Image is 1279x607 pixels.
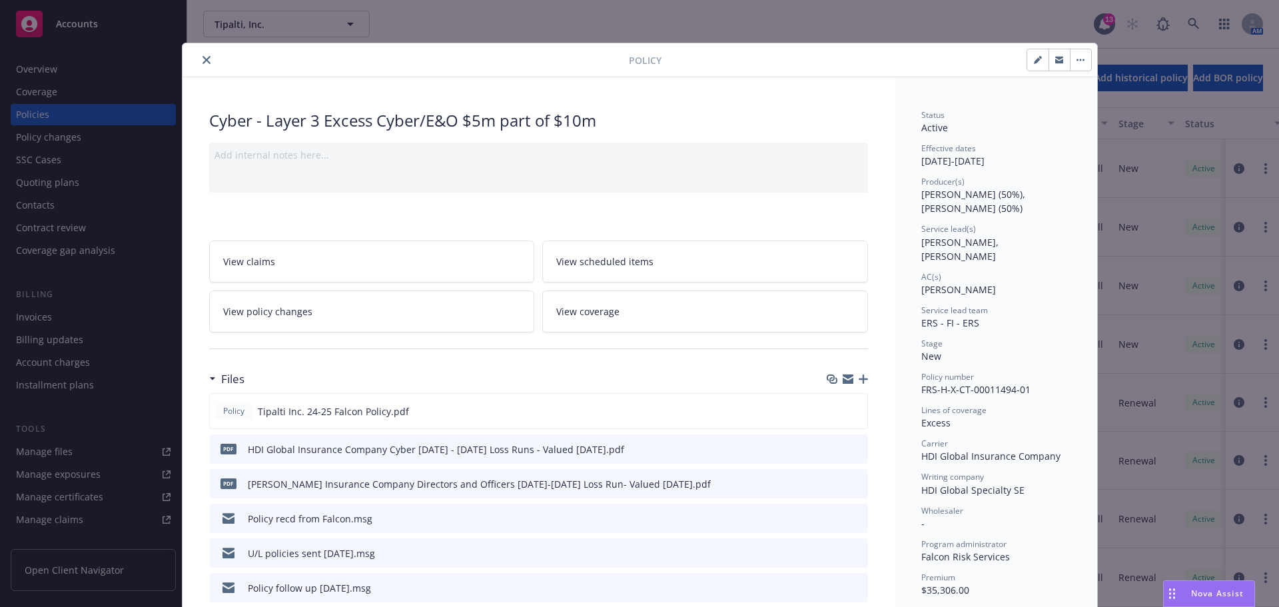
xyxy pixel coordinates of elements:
[921,584,969,596] span: $35,306.00
[921,550,1010,563] span: Falcon Risk Services
[921,438,948,449] span: Carrier
[209,241,535,283] a: View claims
[220,444,236,454] span: pdf
[851,581,863,595] button: preview file
[542,241,868,283] a: View scheduled items
[921,371,974,382] span: Policy number
[921,538,1007,550] span: Program administrator
[921,350,941,362] span: New
[829,581,840,595] button: download file
[921,572,955,583] span: Premium
[921,416,951,429] span: Excess
[223,255,275,269] span: View claims
[921,338,943,349] span: Stage
[851,442,863,456] button: preview file
[209,291,535,332] a: View policy changes
[248,512,372,526] div: Policy recd from Falcon.msg
[829,404,839,418] button: download file
[629,53,661,67] span: Policy
[214,148,863,162] div: Add internal notes here...
[921,236,1001,263] span: [PERSON_NAME], [PERSON_NAME]
[220,405,247,417] span: Policy
[921,109,945,121] span: Status
[829,442,840,456] button: download file
[850,404,862,418] button: preview file
[921,143,976,154] span: Effective dates
[556,304,620,318] span: View coverage
[199,52,214,68] button: close
[851,512,863,526] button: preview file
[248,477,711,491] div: [PERSON_NAME] Insurance Company Directors and Officers [DATE]-[DATE] Loss Run- Valued [DATE].pdf
[258,404,409,418] span: Tipalti Inc. 24-25 Falcon Policy.pdf
[542,291,868,332] a: View coverage
[851,546,863,560] button: preview file
[921,484,1025,496] span: HDI Global Specialty SE
[921,404,987,416] span: Lines of coverage
[921,471,984,482] span: Writing company
[1163,580,1255,607] button: Nova Assist
[921,271,941,283] span: AC(s)
[829,512,840,526] button: download file
[851,477,863,491] button: preview file
[248,581,371,595] div: Policy follow up [DATE].msg
[1191,588,1244,599] span: Nova Assist
[221,370,244,388] h3: Files
[223,304,312,318] span: View policy changes
[556,255,653,269] span: View scheduled items
[209,109,868,132] div: Cyber - Layer 3 Excess Cyber/E&O $5m part of $10m
[921,176,965,187] span: Producer(s)
[209,370,244,388] div: Files
[248,546,375,560] div: U/L policies sent [DATE].msg
[921,517,925,530] span: -
[248,442,624,456] div: HDI Global Insurance Company Cyber [DATE] - [DATE] Loss Runs - Valued [DATE].pdf
[829,546,840,560] button: download file
[921,450,1061,462] span: HDI Global Insurance Company
[220,478,236,488] span: pdf
[829,477,840,491] button: download file
[921,304,988,316] span: Service lead team
[921,505,963,516] span: Wholesaler
[1164,581,1180,606] div: Drag to move
[921,121,948,134] span: Active
[921,223,976,235] span: Service lead(s)
[921,143,1070,168] div: [DATE] - [DATE]
[921,316,979,329] span: ERS - FI - ERS
[921,283,996,296] span: [PERSON_NAME]
[921,383,1031,396] span: FRS-H-X-CT-00011494-01
[921,188,1028,215] span: [PERSON_NAME] (50%), [PERSON_NAME] (50%)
